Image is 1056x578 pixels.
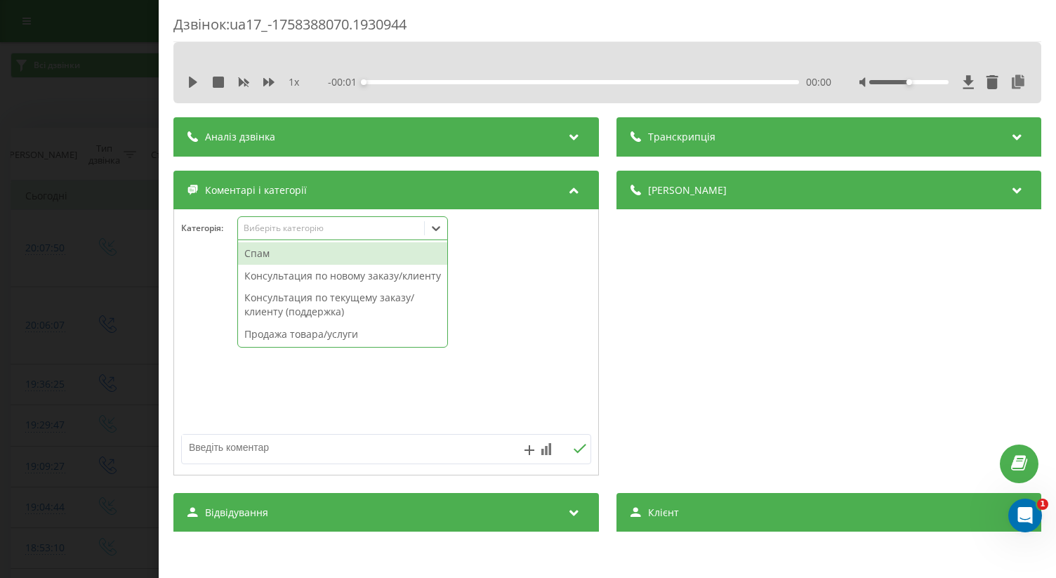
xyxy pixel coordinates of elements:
[181,223,237,233] h4: Категорія :
[238,287,447,322] div: Консультация по текущему заказу/клиенту (поддержка)
[289,75,299,89] span: 1 x
[205,506,268,520] span: Відвідування
[327,75,363,89] span: - 00:01
[173,15,1041,42] div: Дзвінок : ua17_-1758388070.1930944
[360,79,366,85] div: Accessibility label
[243,223,418,234] div: Виберіть категорію
[238,323,447,346] div: Продажа товара/услуги
[647,183,726,197] span: [PERSON_NAME]
[205,130,275,144] span: Аналіз дзвінка
[647,506,678,520] span: Клієнт
[1008,499,1042,532] iframe: Intercom live chat
[1037,499,1048,510] span: 1
[238,242,447,265] div: Спам
[238,265,447,287] div: Консультация по новому заказу/клиенту
[806,75,831,89] span: 00:00
[906,79,911,85] div: Accessibility label
[205,183,307,197] span: Коментарі і категорії
[647,130,715,144] span: Транскрипція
